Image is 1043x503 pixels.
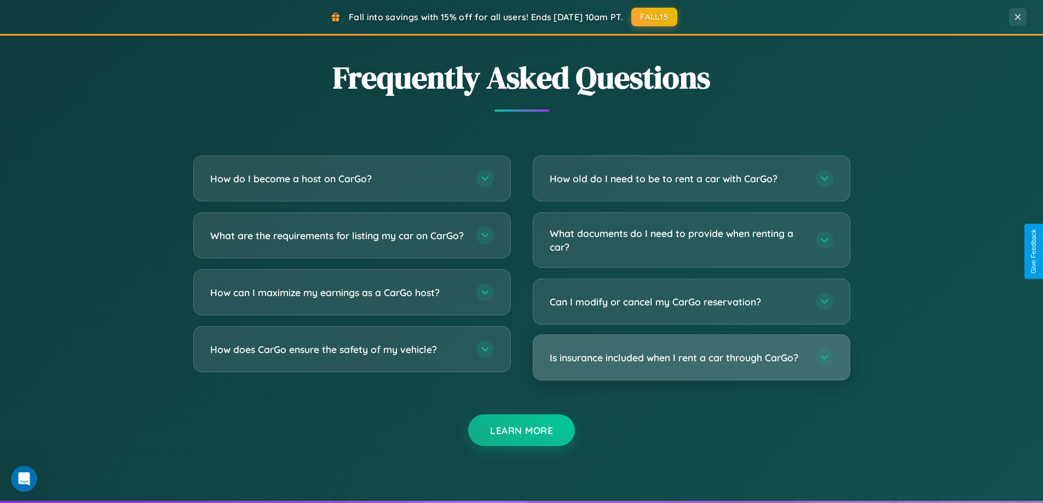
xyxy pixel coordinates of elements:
[210,343,465,356] h3: How does CarGo ensure the safety of my vehicle?
[550,172,805,186] h3: How old do I need to be to rent a car with CarGo?
[550,227,805,253] h3: What documents do I need to provide when renting a car?
[550,295,805,309] h3: Can I modify or cancel my CarGo reservation?
[193,56,850,99] h2: Frequently Asked Questions
[550,351,805,365] h3: Is insurance included when I rent a car through CarGo?
[11,466,37,492] iframe: Intercom live chat
[468,414,575,446] button: Learn More
[1030,229,1038,274] div: Give Feedback
[210,229,465,242] h3: What are the requirements for listing my car on CarGo?
[349,11,623,22] span: Fall into savings with 15% off for all users! Ends [DATE] 10am PT.
[210,172,465,186] h3: How do I become a host on CarGo?
[631,8,677,26] button: FALL15
[210,286,465,299] h3: How can I maximize my earnings as a CarGo host?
